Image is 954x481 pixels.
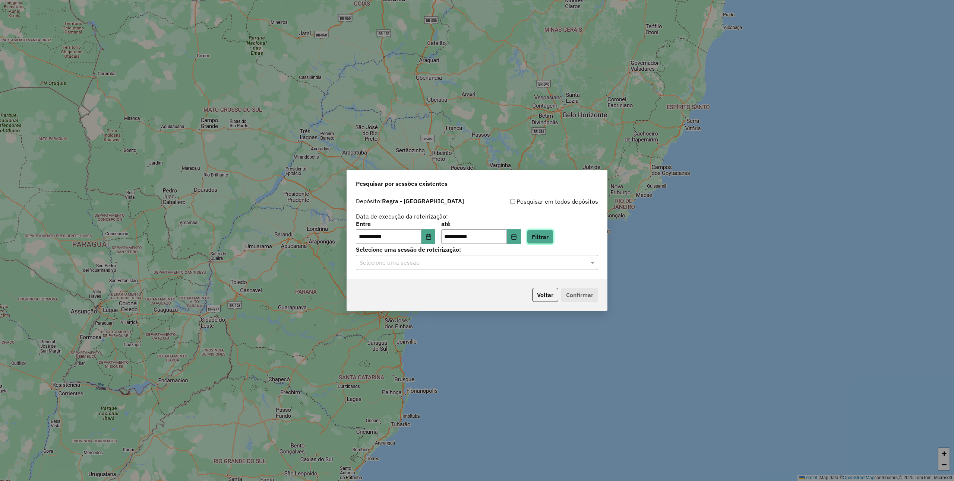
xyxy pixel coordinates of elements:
[421,229,436,244] button: Choose Date
[356,212,448,221] label: Data de execução da roteirização:
[356,179,448,188] span: Pesquisar por sessões existentes
[382,197,464,205] strong: Regra - [GEOGRAPHIC_DATA]
[527,230,553,244] button: Filtrar
[356,197,464,206] label: Depósito:
[477,197,598,206] div: Pesquisar em todos depósitos
[356,219,435,228] label: Entre
[356,245,598,254] label: Selecione uma sessão de roteirização:
[532,288,558,302] button: Voltar
[507,229,521,244] button: Choose Date
[441,219,521,228] label: até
